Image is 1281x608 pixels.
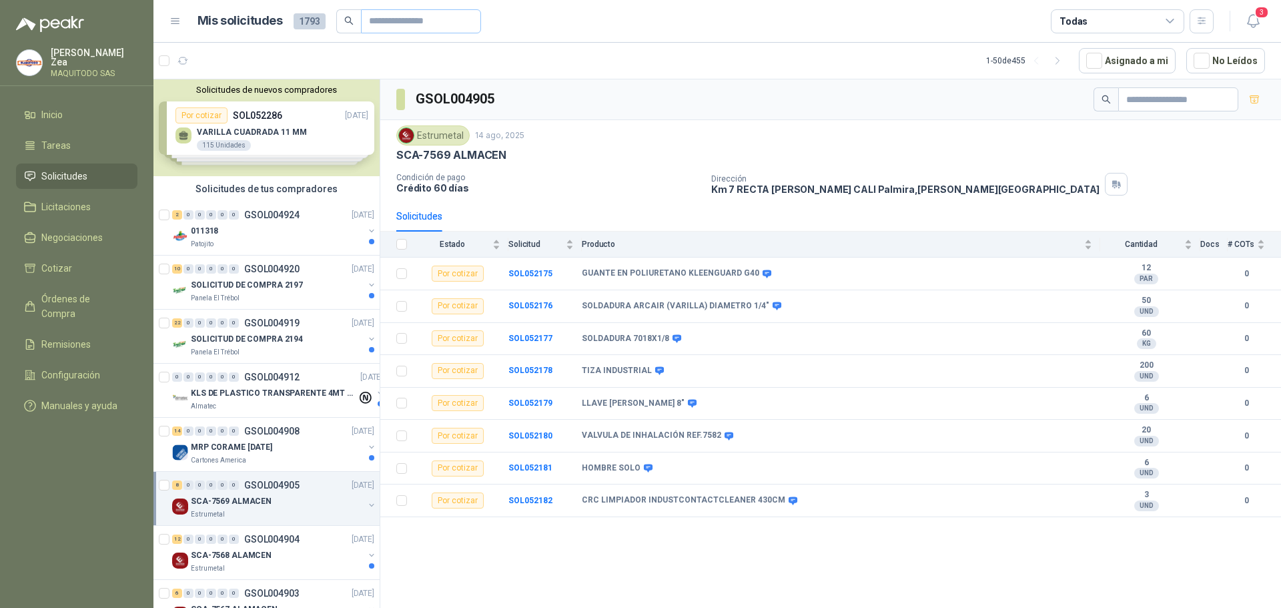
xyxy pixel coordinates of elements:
p: Almatec [191,401,216,412]
div: Estrumetal [396,125,470,145]
span: Negociaciones [41,230,103,245]
p: GSOL004924 [244,210,300,220]
p: SOLICITUD DE COMPRA 2197 [191,279,303,292]
a: SOL052177 [508,334,552,343]
a: Tareas [16,133,137,158]
div: 0 [206,210,216,220]
a: 2 0 0 0 0 0 GSOL004924[DATE] Company Logo011318Patojito [172,207,377,250]
b: 0 [1228,300,1265,312]
p: 011318 [191,225,218,238]
div: 0 [229,372,239,382]
div: 0 [218,210,228,220]
p: MRP CORAME [DATE] [191,441,272,454]
b: 0 [1228,364,1265,377]
div: PAR [1134,274,1158,284]
b: SOLDADURA 7018X1/8 [582,334,669,344]
b: LLAVE [PERSON_NAME] 8" [582,398,685,409]
a: 14 0 0 0 0 0 GSOL004908[DATE] Company LogoMRP CORAME [DATE]Cartones America [172,423,377,466]
div: Por cotizar [432,461,484,477]
div: 0 [206,264,216,274]
div: 0 [195,318,205,328]
div: UND [1134,436,1159,446]
p: SCA-7568 ALAMCEN [191,549,272,562]
div: 0 [218,264,228,274]
p: [DATE] [352,263,374,276]
div: 0 [218,318,228,328]
div: 0 [229,481,239,490]
b: SOL052176 [508,301,552,310]
span: Solicitudes [41,169,87,184]
p: [DATE] [352,209,374,222]
div: Por cotizar [432,428,484,444]
a: SOL052175 [508,269,552,278]
span: Solicitud [508,240,563,249]
span: Tareas [41,138,71,153]
a: SOL052181 [508,463,552,473]
div: Por cotizar [432,298,484,314]
div: Solicitudes [396,209,442,224]
img: Company Logo [172,390,188,406]
b: GUANTE EN POLIURETANO KLEENGUARD G40 [582,268,759,279]
b: 0 [1228,332,1265,345]
a: SOL052178 [508,366,552,375]
a: 10 0 0 0 0 0 GSOL004920[DATE] Company LogoSOLICITUD DE COMPRA 2197Panela El Trébol [172,261,377,304]
span: # COTs [1228,240,1254,249]
div: 0 [183,264,193,274]
div: 0 [218,481,228,490]
div: UND [1134,371,1159,382]
div: 0 [183,481,193,490]
b: 20 [1100,425,1192,436]
div: 1 - 50 de 455 [986,50,1068,71]
div: Solicitudes de nuevos compradoresPor cotizarSOL052286[DATE] VARILLA CUADRADA 11 MM115 UnidadesPor... [153,79,380,176]
p: GSOL004905 [244,481,300,490]
div: 0 [183,318,193,328]
div: UND [1134,501,1159,511]
div: 0 [183,426,193,436]
th: Estado [415,232,508,258]
div: Por cotizar [432,395,484,411]
div: 0 [172,372,182,382]
a: SOL052180 [508,431,552,440]
p: [DATE] [360,371,383,384]
p: Cartones America [191,455,246,466]
a: Inicio [16,102,137,127]
img: Logo peakr [16,16,84,32]
p: 14 ago, 2025 [475,129,524,142]
p: Panela El Trébol [191,293,240,304]
div: UND [1134,468,1159,479]
div: 6 [172,589,182,598]
b: 0 [1228,430,1265,442]
div: 0 [229,318,239,328]
h1: Mis solicitudes [197,11,283,31]
a: 8 0 0 0 0 0 GSOL004905[DATE] Company LogoSCA-7569 ALMACENEstrumetal [172,477,377,520]
b: TIZA INDUSTRIAL [582,366,652,376]
p: Dirección [711,174,1100,184]
img: Company Logo [399,128,414,143]
b: HOMBRE SOLO [582,463,640,474]
b: VALVULA DE INHALACIÓN REF.7582 [582,430,721,441]
p: [DATE] [352,533,374,546]
b: 0 [1228,268,1265,280]
th: Producto [582,232,1100,258]
button: 3 [1241,9,1265,33]
span: Estado [415,240,490,249]
span: search [344,16,354,25]
span: Remisiones [41,337,91,352]
a: SOL052182 [508,496,552,505]
span: 1793 [294,13,326,29]
div: 10 [172,264,182,274]
a: 12 0 0 0 0 0 GSOL004904[DATE] Company LogoSCA-7568 ALAMCENEstrumetal [172,531,377,574]
b: 0 [1228,397,1265,410]
p: GSOL004919 [244,318,300,328]
p: SCA-7569 ALMACEN [396,148,506,162]
p: GSOL004904 [244,535,300,544]
div: Por cotizar [432,330,484,346]
div: UND [1134,306,1159,317]
div: 22 [172,318,182,328]
div: 0 [218,535,228,544]
span: Cantidad [1100,240,1182,249]
span: Cotizar [41,261,72,276]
